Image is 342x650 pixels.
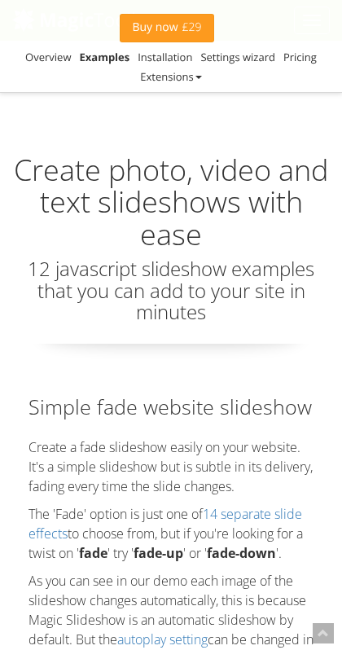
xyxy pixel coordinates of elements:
[117,630,208,648] a: autoplay setting
[79,50,129,64] a: Examples
[16,504,326,563] p: The 'Fade' option is just one of to choose from, but if you're looking for a twist on ' ' try ' '...
[140,69,201,84] a: Extensions
[28,505,302,542] a: 14 separate slide effects
[79,544,107,562] strong: fade
[200,50,275,64] a: Settings wizard
[178,21,202,34] span: £29
[283,50,317,64] a: Pricing
[134,544,183,562] strong: fade-up
[12,154,330,251] h2: Create photo, video and text slideshows with ease
[16,393,326,421] h2: Simple fade website slideshow
[25,50,71,64] a: Overview
[120,14,213,42] a: Buy now£29
[12,258,330,323] h3: 12 javascript slideshow examples that you can add to your site in minutes
[207,544,276,562] strong: fade-down
[16,437,326,496] p: Create a fade slideshow easily on your website. It's a simple slideshow but is subtle in its deli...
[138,50,192,64] a: Installation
